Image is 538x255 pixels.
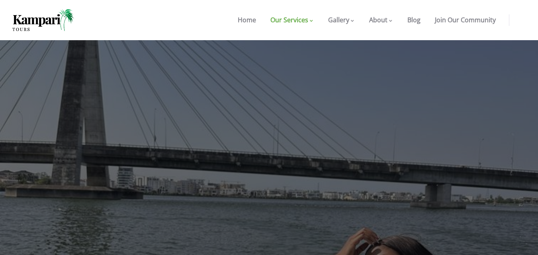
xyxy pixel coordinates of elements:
span: Blog [407,16,421,24]
span: Home [238,16,256,24]
img: Home [12,9,74,31]
span: Join Our Community [435,16,496,24]
span: About [369,16,387,24]
span: Gallery [328,16,349,24]
span: Our Services [270,16,308,24]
